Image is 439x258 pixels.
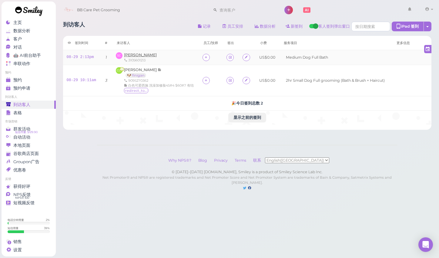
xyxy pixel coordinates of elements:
[211,158,231,163] a: Privacy
[2,101,56,109] a: 到访客人
[13,77,22,83] span: 预约
[116,52,122,59] span: SC
[284,78,386,83] li: 2hr Small Dog Full grooming (Bath & Brush + Haircut)
[13,239,22,244] span: 销售
[15,130,38,135] span: 短信币量: $129.90
[223,36,239,50] th: 签出
[124,53,157,57] a: [PERSON_NAME]
[217,22,248,31] a: 员工安排
[232,158,249,163] a: Terms
[2,125,56,133] a: 群发活动 短信币量: $129.90
[124,67,162,77] a: [PERSON_NAME] 🐶 finigan
[13,28,30,33] span: 数据分析
[318,24,350,33] span: 客人签到弹出窗口
[67,101,428,105] h5: 🎉 今日签到总数 2
[67,55,94,59] a: 08-29 2:13pm
[193,22,216,31] button: 记录
[2,84,56,92] a: 预约申请
[124,58,157,63] div: 3105601213
[418,237,433,252] div: Open Intercom Messenger
[44,226,50,230] div: 39 %
[124,67,158,72] span: [PERSON_NAME]
[2,43,56,51] a: 对话
[217,5,276,15] input: 查询客户
[158,67,162,72] span: 记录
[105,78,107,83] i: 3
[2,95,56,99] li: 到访客人
[244,78,248,83] i: Agreement form
[244,55,248,60] i: Agreement form
[105,40,108,45] div: #
[13,36,22,42] span: 客户
[124,88,148,93] span: redirect_to_google
[2,246,56,254] a: 设置
[106,55,107,60] i: 1
[13,247,22,253] span: 设置
[126,73,146,78] a: 🐶 finigan
[392,36,431,50] th: 更多信息
[256,50,279,65] td: US$0.00
[2,141,56,150] a: 本地页面
[351,22,390,31] input: 按日期搜索
[2,199,56,207] a: 短视频反馈
[15,195,29,200] span: NPS® 100
[2,27,56,35] a: 数据分析
[77,2,120,19] span: BB Care Pet Grooming
[2,35,56,43] a: 客户
[13,167,26,173] span: 优惠卷
[13,200,35,205] span: 短视频反馈
[2,166,56,174] a: 优惠卷
[46,218,50,222] div: 2 %
[8,226,18,230] div: 短信用量
[2,51,56,60] a: 🤖 AI前台助手
[124,78,194,83] div: 9095270362
[199,36,223,50] th: 员工/技师
[13,151,39,156] span: 谷歌商店页面
[2,133,56,141] a: 自动活动
[13,126,30,132] span: 群发活动
[2,191,56,199] a: NPS反馈 NPS® 100
[116,67,122,74] span: CG
[13,20,22,25] span: 主页
[13,143,30,148] span: 本地页面
[2,150,56,158] a: 谷歌商店页面
[250,158,265,163] a: 联系
[2,182,56,191] a: 获得好评
[284,55,330,60] li: Medium Dog Full Bath
[250,22,281,31] a: 数据分析
[102,175,392,185] small: Net Promoter® and NPS® are registered trademarks and Net Promoter Score and Net Promoter System a...
[13,45,22,50] span: 对话
[13,159,39,164] span: Groupon广告
[13,135,30,140] span: 自动活动
[2,71,56,75] li: 预约
[2,19,56,27] a: 主页
[13,102,30,107] span: 到访客人
[228,113,266,122] button: 显示之前的签到
[2,238,56,246] a: 销售
[13,184,30,189] span: 获得好评
[195,158,210,163] a: Blog
[2,109,56,117] a: 表格
[2,158,56,166] a: Groupon广告
[13,61,30,66] span: 串联动作
[67,78,96,82] a: 08-29 10:11am
[281,22,308,31] a: 新签到
[63,36,101,50] th: 签到时间
[392,22,424,31] div: iPad 签到
[97,169,397,175] div: © [DATE]–[DATE] [DOMAIN_NAME], Smiley is a product of Smiley Science Lab Inc.
[2,60,56,68] a: 串联动作
[2,119,56,124] li: 市场营销
[8,218,24,222] div: 电话分钟用量
[13,86,30,91] span: 预约申请
[128,83,194,88] span: 白色可爱西施 洗澡加修脸45#4 $60#7 有结
[13,53,41,58] span: 🤖 AI前台助手
[165,158,194,163] a: Why NPS®?
[112,36,199,50] th: 来访客人
[63,22,85,33] h1: 到访客人
[256,36,279,50] th: 小费
[2,76,56,84] a: 预约
[13,192,31,197] span: NPS反馈
[279,36,392,50] th: 服务项目
[2,177,56,181] li: 反馈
